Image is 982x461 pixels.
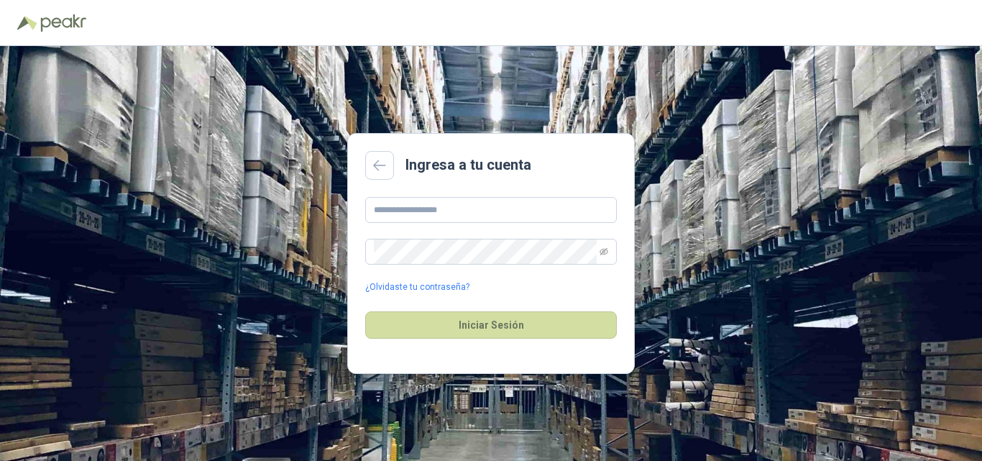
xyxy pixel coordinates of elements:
img: Peakr [40,14,86,32]
a: ¿Olvidaste tu contraseña? [365,280,469,294]
span: eye-invisible [600,247,608,256]
button: Iniciar Sesión [365,311,617,339]
h2: Ingresa a tu cuenta [405,154,531,176]
img: Logo [17,16,37,30]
